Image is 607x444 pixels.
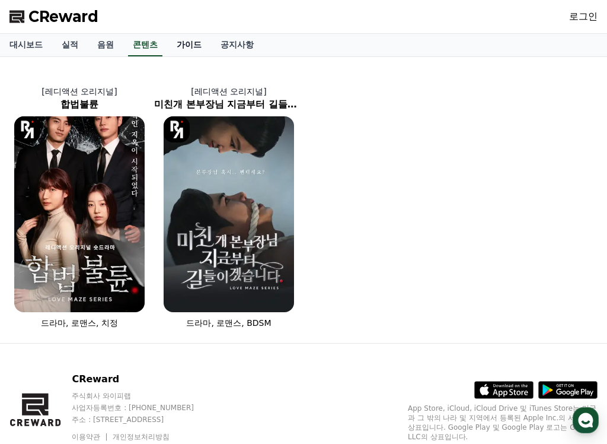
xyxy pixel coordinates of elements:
a: CReward [9,7,98,26]
h2: 합법불륜 [5,97,154,112]
span: 홈 [100,429,107,439]
img: 미친개 본부장님 지금부터 길들이겠습니다 [164,116,294,312]
a: [레디액션 오리지널] 합법불륜 합법불륜 [object Object] Logo 드라마, 로맨스, 치정 [5,76,154,338]
p: [레디액션 오리지널] [5,85,154,97]
a: 음원 [88,34,123,56]
h2: 미친개 본부장님 지금부터 길들이겠습니다 [154,97,303,112]
span: 대화 [296,429,311,439]
a: [레디액션 오리지널] 미친개 본부장님 지금부터 길들이겠습니다 미친개 본부장님 지금부터 길들이겠습니다 [object Object] Logo 드라마, 로맨스, BDSM [154,76,303,338]
p: CReward [72,372,216,386]
img: 합법불륜 [14,116,145,312]
a: 가이드 [167,34,211,56]
a: 실적 [52,34,88,56]
p: [레디액션 오리지널] [154,85,303,97]
p: App Store, iCloud, iCloud Drive 및 iTunes Store는 미국과 그 밖의 나라 및 지역에서 등록된 Apple Inc.의 서비스 상표입니다. Goo... [408,404,598,442]
a: 설정 [404,411,603,440]
a: 로그인 [569,9,598,24]
p: 주소 : [STREET_ADDRESS] [72,415,216,424]
span: 드라마, 로맨스, BDSM [186,318,271,328]
span: 드라마, 로맨스, 치정 [41,318,118,328]
span: 설정 [496,429,511,439]
img: [object Object] Logo [164,116,190,142]
a: 개인정보처리방침 [113,433,170,441]
span: CReward [28,7,98,26]
p: 주식회사 와이피랩 [72,391,216,401]
a: 대화 [203,411,403,440]
img: [object Object] Logo [14,116,40,142]
a: 공지사항 [211,34,263,56]
a: 홈 [4,411,203,440]
p: 사업자등록번호 : [PHONE_NUMBER] [72,403,216,413]
a: 콘텐츠 [128,34,162,56]
a: 이용약관 [72,433,109,441]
